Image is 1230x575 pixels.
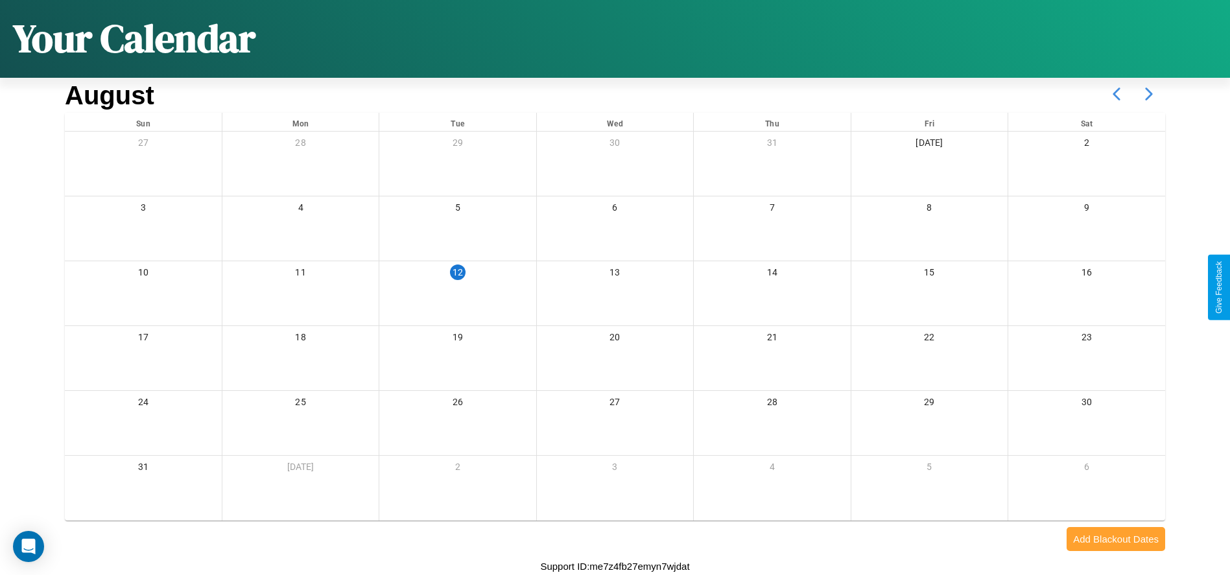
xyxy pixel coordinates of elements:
div: 12 [450,264,466,280]
div: 29 [851,391,1008,417]
div: Sun [65,113,222,131]
div: Tue [379,113,536,131]
div: 25 [222,391,379,417]
div: 30 [1008,391,1165,417]
div: 2 [1008,132,1165,158]
p: Support ID: me7z4fb27emyn7wjdat [540,557,689,575]
div: 15 [851,261,1008,288]
div: [DATE] [222,456,379,482]
div: 11 [222,261,379,288]
div: 22 [851,326,1008,353]
div: [DATE] [851,132,1008,158]
div: 18 [222,326,379,353]
div: 2 [379,456,536,482]
div: 27 [537,391,693,417]
div: 3 [537,456,693,482]
div: Give Feedback [1214,261,1224,314]
div: 16 [1008,261,1165,288]
div: 17 [65,326,222,353]
div: Fri [851,113,1008,131]
h1: Your Calendar [13,12,255,65]
div: 31 [65,456,222,482]
div: Thu [694,113,850,131]
div: 9 [1008,196,1165,223]
div: 27 [65,132,222,158]
div: 19 [379,326,536,353]
div: 7 [694,196,850,223]
div: 30 [537,132,693,158]
div: 21 [694,326,850,353]
div: 20 [537,326,693,353]
div: 4 [222,196,379,223]
div: 23 [1008,326,1165,353]
div: Wed [537,113,693,131]
div: 3 [65,196,222,223]
div: 24 [65,391,222,417]
div: Sat [1008,113,1165,131]
div: 8 [851,196,1008,223]
button: Add Blackout Dates [1067,527,1165,551]
div: 4 [694,456,850,482]
div: 29 [379,132,536,158]
div: 26 [379,391,536,417]
div: 6 [537,196,693,223]
div: 14 [694,261,850,288]
div: 5 [851,456,1008,482]
h2: August [65,81,154,110]
div: 13 [537,261,693,288]
div: 5 [379,196,536,223]
div: 31 [694,132,850,158]
div: 28 [222,132,379,158]
div: 6 [1008,456,1165,482]
div: Mon [222,113,379,131]
div: Open Intercom Messenger [13,531,44,562]
div: 28 [694,391,850,417]
div: 10 [65,261,222,288]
